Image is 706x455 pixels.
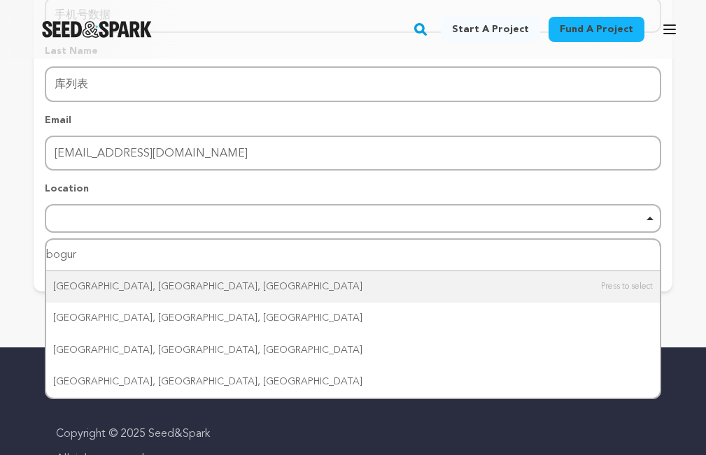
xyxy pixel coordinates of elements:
[46,271,660,303] div: [GEOGRAPHIC_DATA], [GEOGRAPHIC_DATA], [GEOGRAPHIC_DATA]
[56,426,650,442] p: Copyright © 2025 Seed&Spark
[46,366,660,398] div: [GEOGRAPHIC_DATA], [GEOGRAPHIC_DATA], [GEOGRAPHIC_DATA]
[45,136,661,171] input: Email
[441,17,540,42] a: Start a project
[42,21,152,38] img: Seed&Spark Logo Dark Mode
[45,113,661,127] p: Email
[42,21,152,38] a: Seed&Spark Homepage
[549,17,644,42] a: Fund a project
[46,240,660,271] input: Start typing...
[46,303,660,334] div: [GEOGRAPHIC_DATA], [GEOGRAPHIC_DATA], [GEOGRAPHIC_DATA]
[46,335,660,366] div: [GEOGRAPHIC_DATA], [GEOGRAPHIC_DATA], [GEOGRAPHIC_DATA]
[45,66,661,102] input: Last Name
[45,182,661,196] p: Location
